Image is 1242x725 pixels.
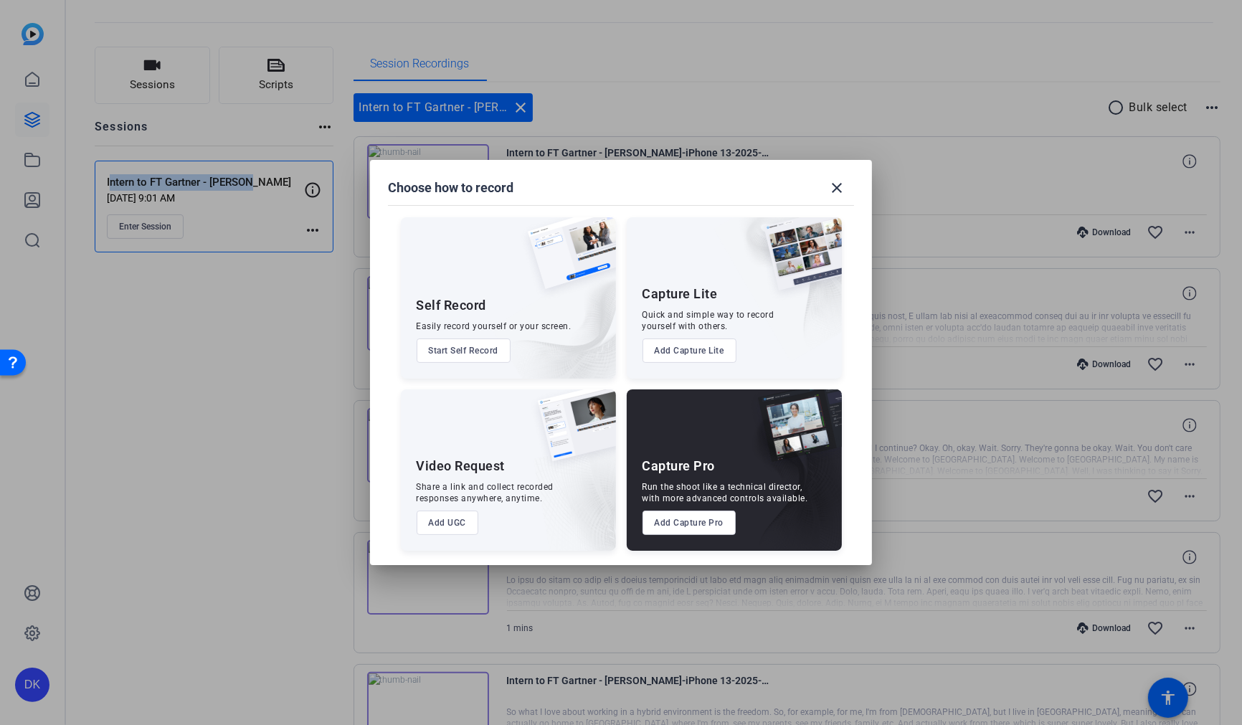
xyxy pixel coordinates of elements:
[517,217,616,303] img: self-record.png
[643,511,736,535] button: Add Capture Pro
[714,217,842,361] img: embarkstudio-capture-lite.png
[828,179,845,196] mat-icon: close
[417,511,479,535] button: Add UGC
[736,407,842,551] img: embarkstudio-capture-pro.png
[417,481,554,504] div: Share a link and collect recorded responses anywhere, anytime.
[643,338,736,363] button: Add Capture Lite
[643,285,718,303] div: Capture Lite
[491,248,616,379] img: embarkstudio-self-record.png
[643,458,716,475] div: Capture Pro
[527,389,616,476] img: ugc-content.png
[417,458,506,475] div: Video Request
[417,321,572,332] div: Easily record yourself or your screen.
[643,481,808,504] div: Run the shoot like a technical director, with more advanced controls available.
[747,389,842,477] img: capture-pro.png
[417,297,487,314] div: Self Record
[533,434,616,551] img: embarkstudio-ugc-content.png
[753,217,842,305] img: capture-lite.png
[388,179,513,196] h1: Choose how to record
[417,338,511,363] button: Start Self Record
[643,309,774,332] div: Quick and simple way to record yourself with others.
